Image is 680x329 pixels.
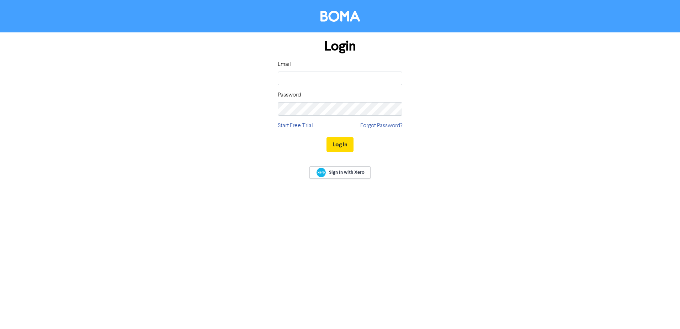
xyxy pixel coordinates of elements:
[278,60,291,69] label: Email
[278,91,301,99] label: Password
[360,121,402,130] a: Forgot Password?
[329,169,365,176] span: Sign In with Xero
[278,121,313,130] a: Start Free Trial
[309,166,371,179] a: Sign In with Xero
[317,168,326,177] img: Xero logo
[278,38,402,54] h1: Login
[320,11,360,22] img: BOMA Logo
[326,137,354,152] button: Log In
